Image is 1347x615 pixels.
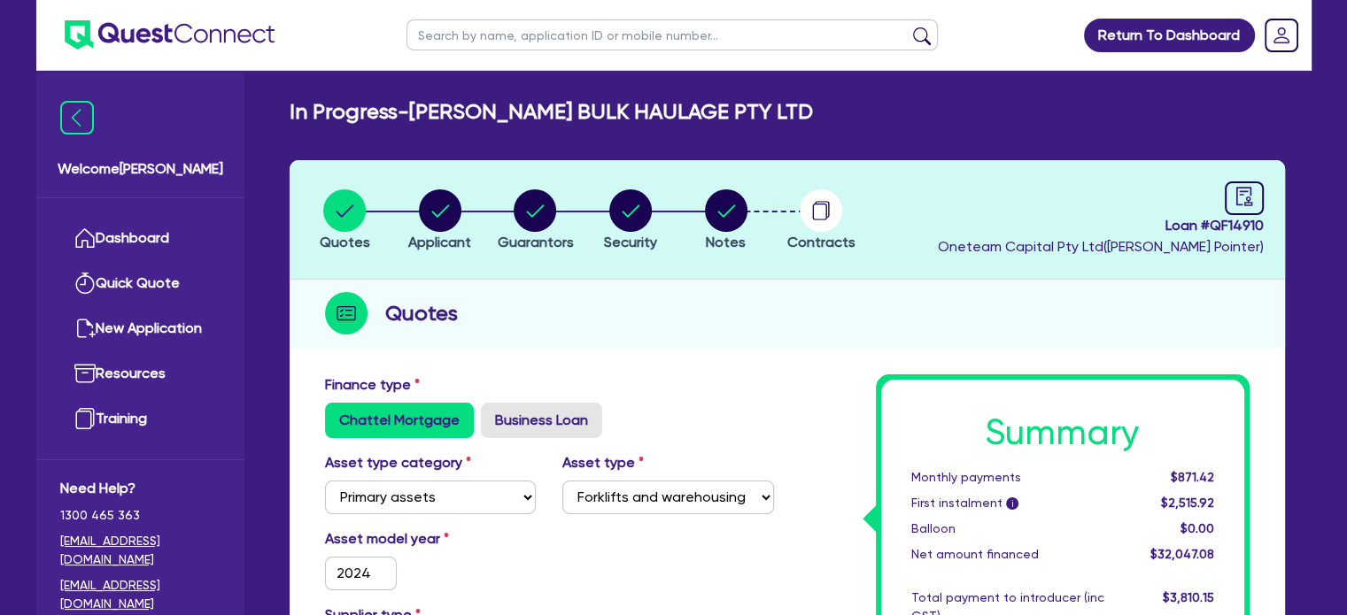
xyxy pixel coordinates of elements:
[1150,547,1213,561] span: $32,047.08
[481,403,602,438] label: Business Loan
[706,234,746,250] span: Notes
[290,99,813,125] h2: In Progress - [PERSON_NAME] BULK HAULAGE PTY LTD
[407,188,472,254] button: Applicant
[408,234,471,250] span: Applicant
[60,478,221,499] span: Need Help?
[1258,12,1304,58] a: Dropdown toggle
[938,215,1264,236] span: Loan # QF14910
[1162,590,1213,604] span: $3,810.15
[325,452,471,473] label: Asset type category
[325,403,474,438] label: Chattel Mortgage
[787,234,855,250] span: Contracts
[704,188,748,254] button: Notes
[1084,19,1255,52] a: Return To Dashboard
[60,396,221,442] a: Training
[74,318,96,339] img: new-application
[74,273,96,294] img: quick-quote
[60,216,221,261] a: Dashboard
[60,306,221,351] a: New Application
[562,452,644,473] label: Asset type
[60,351,221,396] a: Resources
[60,101,94,135] img: icon-menu-close
[325,292,368,334] img: step-icon
[603,188,658,254] button: Security
[60,532,221,569] a: [EMAIL_ADDRESS][DOMAIN_NAME]
[786,188,856,254] button: Contracts
[60,576,221,613] a: [EMAIL_ADDRESS][DOMAIN_NAME]
[496,188,574,254] button: Guarantors
[938,238,1264,255] span: Oneteam Capital Pty Ltd ( [PERSON_NAME] Pointer )
[74,363,96,384] img: resources
[1160,496,1213,510] span: $2,515.92
[406,19,938,50] input: Search by name, application ID or mobile number...
[1170,470,1213,484] span: $871.42
[312,528,550,550] label: Asset model year
[898,468,1118,487] div: Monthly payments
[898,494,1118,512] div: First instalment
[911,411,1214,454] h1: Summary
[898,519,1118,538] div: Balloon
[385,297,458,329] h2: Quotes
[60,506,221,525] span: 1300 465 363
[497,234,573,250] span: Guarantors
[58,158,223,180] span: Welcome [PERSON_NAME]
[898,545,1118,564] div: Net amount financed
[1235,187,1254,206] span: audit
[604,234,657,250] span: Security
[65,20,275,50] img: quest-connect-logo-blue
[60,261,221,306] a: Quick Quote
[1225,181,1264,215] a: audit
[319,188,371,254] button: Quotes
[1006,497,1018,510] span: i
[1180,521,1213,535] span: $0.00
[74,408,96,429] img: training
[325,374,420,396] label: Finance type
[320,234,370,250] span: Quotes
